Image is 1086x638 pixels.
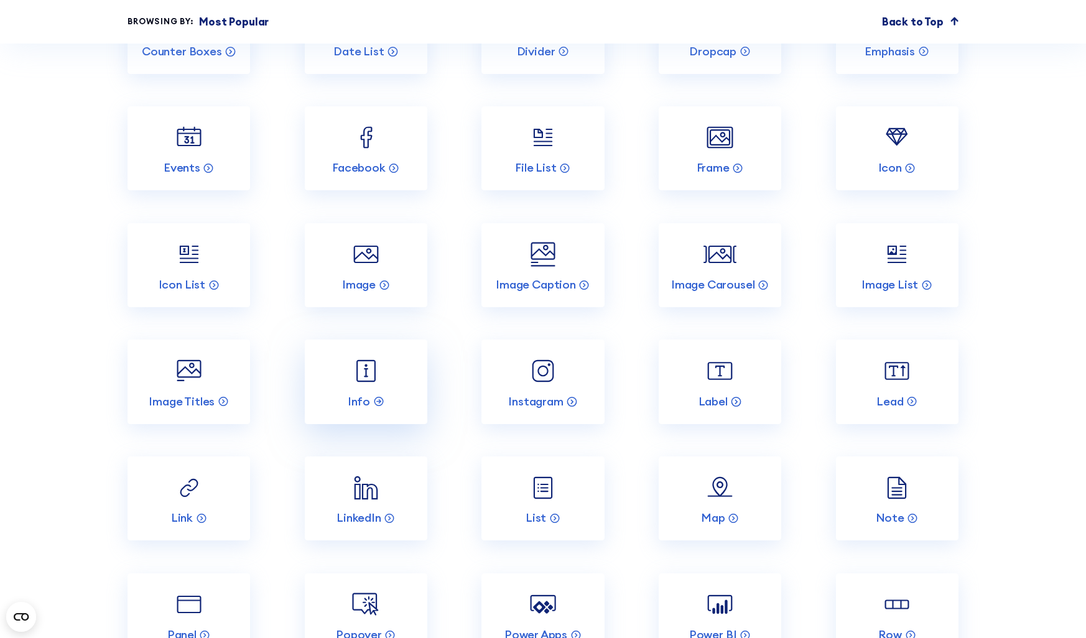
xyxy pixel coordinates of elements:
img: File List [527,121,559,154]
p: Date List [333,44,384,59]
p: Info [348,394,370,409]
p: Frame [697,160,730,175]
a: Icon List [128,223,250,307]
a: Icon [836,106,958,190]
p: Image Carousel [671,277,754,292]
p: Lead [876,394,903,409]
img: Image Carousel [703,238,736,270]
p: Most Popular [199,14,269,30]
p: Image Caption [496,277,576,292]
img: Popover [350,588,382,621]
a: Image Caption [481,223,604,307]
img: Icon [881,121,913,154]
img: Label [703,354,736,387]
p: Image Titles [149,394,215,409]
a: LinkedIn [305,456,427,540]
a: Instagram [481,340,604,423]
img: Power Apps [527,588,559,621]
p: Emphasis [865,44,915,59]
img: Image List [881,238,913,270]
img: Events [173,121,205,154]
img: Info [350,354,382,387]
a: Image [305,223,427,307]
p: Map [701,511,725,525]
p: Instagram [508,394,563,409]
p: Icon [878,160,902,175]
a: Image Carousel [659,223,781,307]
a: Map [659,456,781,540]
a: Image List [836,223,958,307]
img: Panel [173,588,205,621]
img: Power BI [703,588,736,621]
p: LinkedIn [336,511,381,525]
img: Facebook [350,121,382,154]
a: Link [128,456,250,540]
img: Note [881,471,913,504]
img: Icon List [173,238,205,270]
p: Dropcap [689,44,736,59]
a: Lead [836,340,958,423]
p: Back to Top [882,14,944,30]
img: Link [173,471,205,504]
p: Link [171,511,193,525]
img: Map [703,471,736,504]
a: List [481,456,604,540]
a: Events [128,106,250,190]
a: Facebook [305,106,427,190]
img: Instagram [527,354,559,387]
img: LinkedIn [350,471,382,504]
a: Note [836,456,958,540]
p: Counter Boxes [142,44,222,59]
a: Back to Top [882,14,958,30]
p: Icon List [159,277,205,292]
p: Label [698,394,728,409]
div: Browsing by: [128,16,193,28]
img: Frame [703,121,736,154]
p: Divider [517,44,555,59]
a: Info [305,340,427,423]
a: File List [481,106,604,190]
a: Label [659,340,781,423]
img: Image [350,238,382,270]
p: Events [164,160,200,175]
p: List [526,511,546,525]
p: Image [342,277,376,292]
a: Frame [659,106,781,190]
button: Open CMP widget [6,602,36,632]
p: Facebook [332,160,386,175]
img: List [527,471,559,504]
img: Lead [881,354,913,387]
a: Image Titles [128,340,250,423]
p: Image List [861,277,918,292]
p: File List [515,160,556,175]
iframe: Chat Widget [862,494,1086,638]
img: Image Caption [527,238,559,270]
img: Image Titles [173,354,205,387]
